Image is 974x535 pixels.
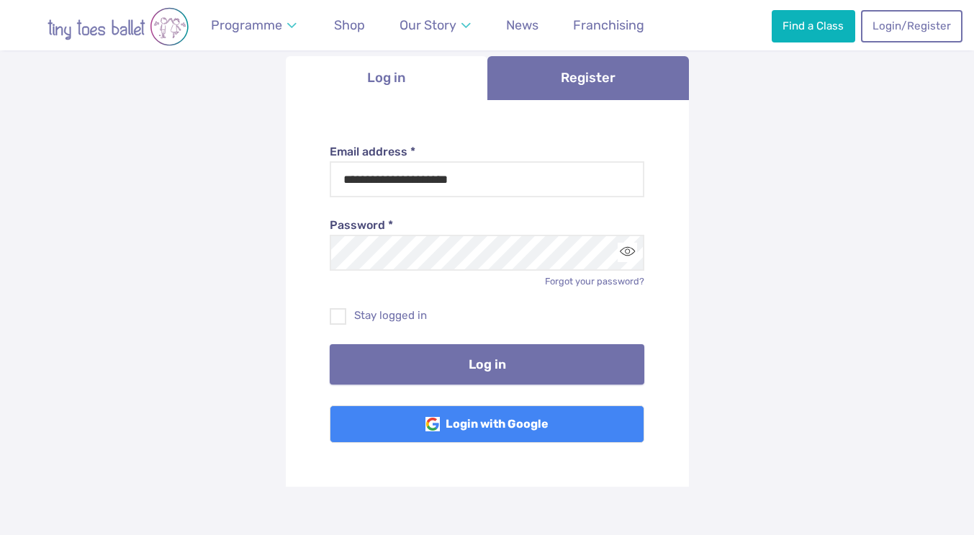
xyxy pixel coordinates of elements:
a: Our Story [393,9,478,42]
a: Forgot your password? [545,276,644,287]
a: Shop [328,9,371,42]
a: News [500,9,545,42]
img: tiny toes ballet [17,7,219,46]
a: Login/Register [861,10,962,42]
a: Find a Class [772,10,855,42]
button: Toggle password visibility [618,243,637,262]
div: Log in [286,100,689,487]
span: Shop [334,17,365,32]
span: News [506,17,538,32]
a: Login with Google [330,405,644,443]
label: Password * [330,217,644,233]
span: Programme [211,17,282,32]
span: Franchising [573,17,644,32]
button: Log in [330,344,644,385]
a: Franchising [567,9,651,42]
a: Register [487,56,689,100]
a: Programme [204,9,304,42]
span: Our Story [400,17,456,32]
img: Google Logo [425,417,440,431]
label: Stay logged in [330,308,644,323]
label: Email address * [330,144,644,160]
